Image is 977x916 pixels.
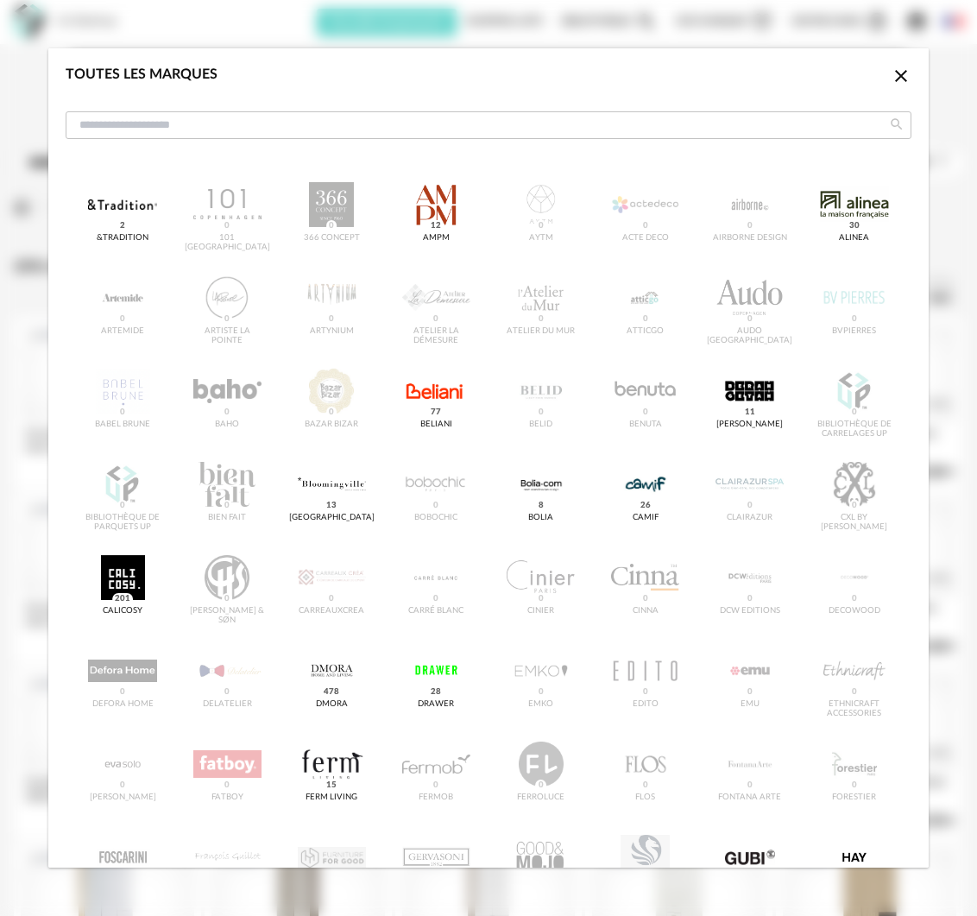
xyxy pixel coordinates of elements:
div: CAMIF [633,513,659,523]
span: 15 [324,780,339,792]
div: [GEOGRAPHIC_DATA] [289,513,375,523]
span: 30 [847,220,862,232]
span: Close icon [891,68,911,82]
span: 8 [535,500,545,512]
span: 201 [112,593,133,605]
span: 11 [742,407,758,419]
span: 12 [428,220,444,232]
span: 28 [428,686,444,698]
div: Toutes les marques [66,66,217,84]
div: &tradition [97,233,148,243]
div: Drawer [418,699,454,710]
div: Bolia [528,513,553,523]
span: 26 [638,500,653,512]
div: Alinea [839,233,869,243]
div: AMPM [423,233,450,243]
div: Dmora [316,699,348,710]
div: Beliani [420,420,452,430]
div: Ferm Living [306,793,357,803]
div: Calicosy [103,606,142,616]
span: 2 [117,220,128,232]
span: 77 [428,407,444,419]
div: [PERSON_NAME] [716,420,783,430]
span: 13 [324,500,339,512]
span: 478 [321,686,342,698]
div: dialog [48,48,929,868]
